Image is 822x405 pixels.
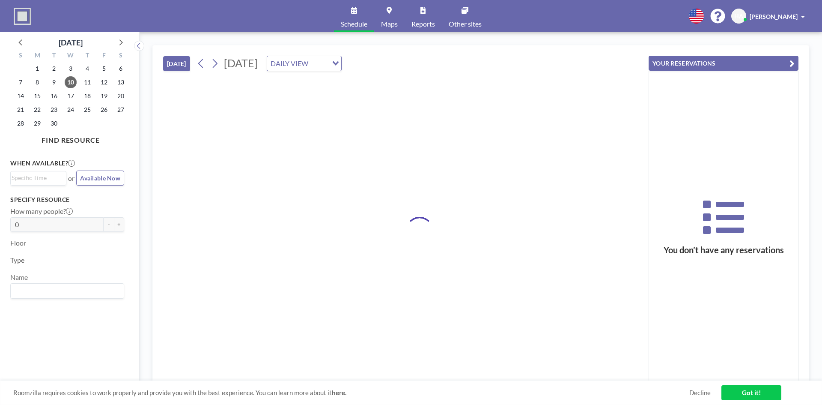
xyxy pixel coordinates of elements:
span: Saturday, September 6, 2025 [115,63,127,75]
span: Monday, September 8, 2025 [31,76,43,88]
span: HA [734,12,743,20]
span: [DATE] [224,57,258,69]
span: Tuesday, September 30, 2025 [48,117,60,129]
span: Tuesday, September 2, 2025 [48,63,60,75]
span: Friday, September 19, 2025 [98,90,110,102]
span: DAILY VIEW [269,58,310,69]
label: Floor [10,239,26,247]
img: organization-logo [14,8,31,25]
div: W [63,51,79,62]
input: Search for option [311,58,327,69]
label: Name [10,273,28,282]
span: or [68,174,74,183]
span: Reports [411,21,435,27]
span: Other sites [449,21,482,27]
span: Wednesday, September 24, 2025 [65,104,77,116]
span: Monday, September 29, 2025 [31,117,43,129]
span: Monday, September 15, 2025 [31,90,43,102]
span: Sunday, September 14, 2025 [15,90,27,102]
span: Schedule [341,21,367,27]
span: Tuesday, September 23, 2025 [48,104,60,116]
span: Saturday, September 20, 2025 [115,90,127,102]
span: Sunday, September 28, 2025 [15,117,27,129]
div: [DATE] [59,36,83,48]
span: Roomzilla requires cookies to work properly and provide you with the best experience. You can lea... [13,389,689,397]
a: Got it! [721,385,781,400]
span: Thursday, September 25, 2025 [81,104,93,116]
span: Saturday, September 13, 2025 [115,76,127,88]
a: here. [332,389,346,396]
button: YOUR RESERVATIONS [649,56,798,71]
h4: FIND RESOURCE [10,132,131,144]
span: Thursday, September 4, 2025 [81,63,93,75]
span: Wednesday, September 10, 2025 [65,76,77,88]
span: Sunday, September 21, 2025 [15,104,27,116]
span: Monday, September 1, 2025 [31,63,43,75]
button: - [104,217,114,232]
input: Search for option [12,173,61,183]
span: Tuesday, September 9, 2025 [48,76,60,88]
div: Search for option [267,56,341,71]
label: Type [10,256,24,264]
div: T [79,51,95,62]
span: Tuesday, September 16, 2025 [48,90,60,102]
button: + [114,217,124,232]
span: [PERSON_NAME] [750,13,798,20]
div: S [112,51,129,62]
input: Search for option [12,285,119,297]
h3: Specify resource [10,196,124,204]
span: Thursday, September 18, 2025 [81,90,93,102]
h3: You don’t have any reservations [649,245,798,255]
div: S [12,51,29,62]
div: Search for option [11,171,66,184]
span: Friday, September 5, 2025 [98,63,110,75]
span: Saturday, September 27, 2025 [115,104,127,116]
span: Wednesday, September 3, 2025 [65,63,77,75]
button: [DATE] [163,56,190,71]
label: How many people? [10,207,73,216]
span: Monday, September 22, 2025 [31,104,43,116]
span: Available Now [80,174,120,182]
div: M [29,51,46,62]
div: T [46,51,63,62]
span: Wednesday, September 17, 2025 [65,90,77,102]
span: Sunday, September 7, 2025 [15,76,27,88]
span: Maps [381,21,398,27]
div: Search for option [11,284,124,298]
div: F [95,51,112,62]
span: Thursday, September 11, 2025 [81,76,93,88]
span: Friday, September 12, 2025 [98,76,110,88]
button: Available Now [76,171,124,186]
span: Friday, September 26, 2025 [98,104,110,116]
a: Decline [689,389,711,397]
